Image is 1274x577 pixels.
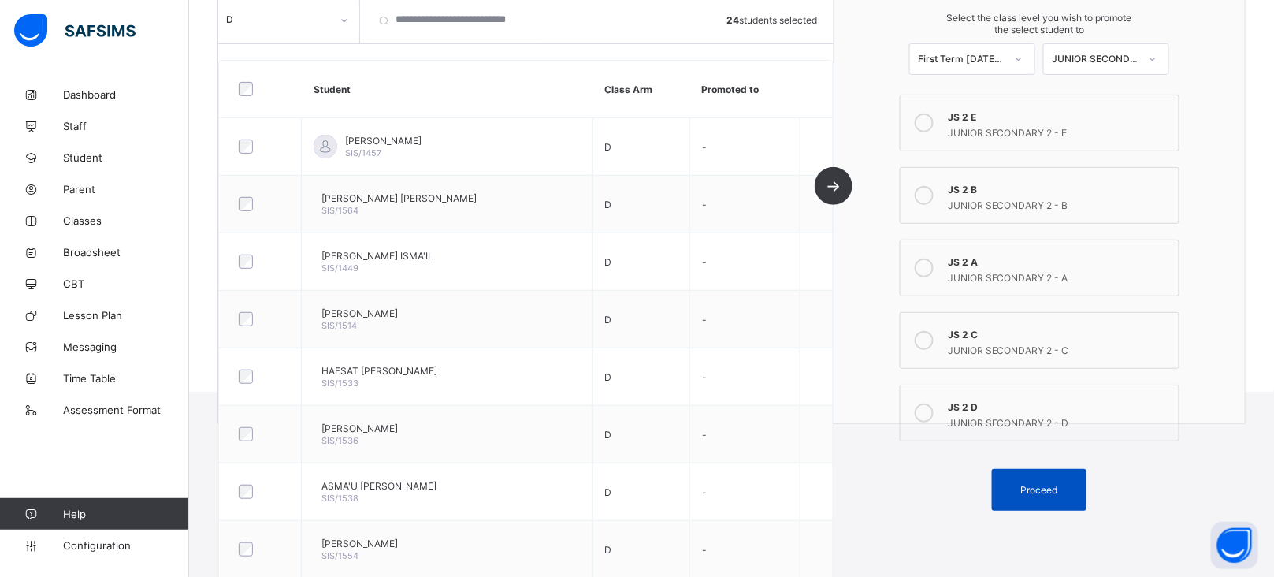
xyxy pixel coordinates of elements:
[948,252,1171,268] div: JS 2 A
[63,277,189,290] span: CBT
[321,493,358,504] span: SIS/1538
[321,250,433,262] span: [PERSON_NAME] ISMA'IL
[702,256,707,268] span: -
[302,61,592,118] th: Student
[702,314,707,326] span: -
[321,423,398,434] span: [PERSON_NAME]
[948,180,1171,195] div: JS 2 B
[948,268,1171,284] div: JUNIOR SECONDARY 2 - A
[14,14,136,47] img: safsims
[321,378,358,389] span: SIS/1533
[321,307,398,319] span: [PERSON_NAME]
[63,151,189,164] span: Student
[63,539,188,552] span: Configuration
[321,538,398,549] span: [PERSON_NAME]
[63,508,188,520] span: Help
[605,486,612,498] span: D
[63,120,189,132] span: Staff
[63,88,189,101] span: Dashboard
[605,256,612,268] span: D
[321,205,358,216] span: SIS/1564
[605,544,612,556] span: D
[345,147,381,158] span: SIS/1457
[592,61,689,118] th: Class Arm
[605,199,612,210] span: D
[702,371,707,383] span: -
[850,12,1229,35] span: Select the class level you wish to promote the select student to
[321,480,436,492] span: ASMA'U [PERSON_NAME]
[702,486,707,498] span: -
[948,341,1171,356] div: JUNIOR SECONDARY 2 - C
[605,371,612,383] span: D
[1211,522,1258,569] button: Open asap
[727,14,740,26] b: 24
[948,107,1171,123] div: JS 2 E
[727,14,818,26] span: students selected
[702,199,707,210] span: -
[605,314,612,326] span: D
[690,61,800,118] th: Promoted to
[702,429,707,441] span: -
[948,413,1171,429] div: JUNIOR SECONDARY 2 - D
[702,141,707,153] span: -
[63,214,189,227] span: Classes
[1052,54,1138,65] div: JUNIOR SECONDARY 2
[345,135,422,147] span: [PERSON_NAME]
[702,544,707,556] span: -
[63,341,189,353] span: Messaging
[63,246,189,259] span: Broadsheet
[948,325,1171,341] div: JS 2 C
[605,141,612,153] span: D
[321,262,358,274] span: SIS/1449
[948,195,1171,211] div: JUNIOR SECONDARY 2 - B
[605,429,612,441] span: D
[226,14,331,26] div: D
[63,404,189,416] span: Assessment Format
[321,435,358,446] span: SIS/1536
[63,372,189,385] span: Time Table
[918,54,1005,65] div: First Term [DATE]-[DATE]
[948,397,1171,413] div: JS 2 D
[321,320,357,331] span: SIS/1514
[321,550,358,561] span: SIS/1554
[948,123,1171,139] div: JUNIOR SECONDARY 2 - E
[63,309,189,322] span: Lesson Plan
[63,183,189,195] span: Parent
[321,365,437,377] span: HAFSAT [PERSON_NAME]
[321,192,477,204] span: [PERSON_NAME] [PERSON_NAME]
[1021,484,1058,496] span: Proceed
